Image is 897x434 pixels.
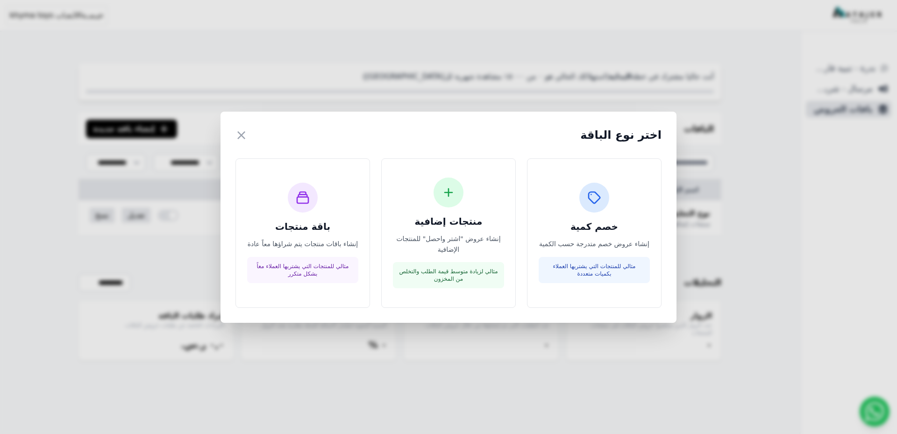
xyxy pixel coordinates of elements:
h3: باقة منتجات [247,220,358,233]
p: مثالي للمنتجات التي يشتريها العملاء بكميات متعددة [544,263,644,277]
h3: منتجات إضافية [393,215,504,228]
p: إنشاء عروض خصم متدرجة حسب الكمية [539,239,650,249]
h2: اختر نوع الباقة [580,128,662,142]
p: مثالي للمنتجات التي يشتريها العملاء معاً بشكل متكرر [253,263,353,277]
p: مثالي لزيادة متوسط قيمة الطلب والتخلص من المخزون [399,268,498,283]
h3: خصم كمية [539,220,650,233]
p: إنشاء عروض "اشتر واحصل" للمنتجات الإضافية [393,234,504,255]
button: × [235,127,247,143]
p: إنشاء باقات منتجات يتم شراؤها معاً عادة [247,239,358,249]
